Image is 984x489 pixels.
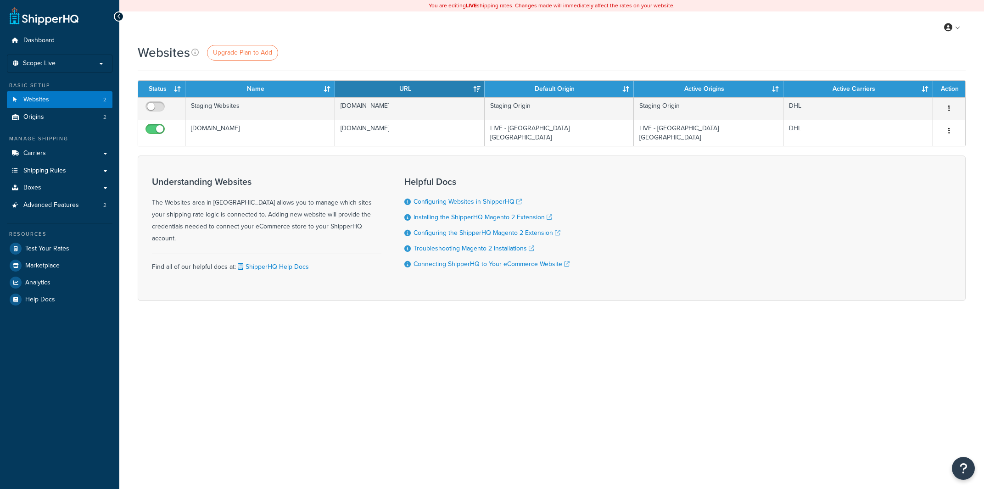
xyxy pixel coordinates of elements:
a: Dashboard [7,32,112,49]
span: 2 [103,201,106,209]
span: Shipping Rules [23,167,66,175]
a: ShipperHQ Help Docs [236,262,309,272]
span: Test Your Rates [25,245,69,253]
h3: Helpful Docs [404,177,570,187]
span: Carriers [23,150,46,157]
div: Manage Shipping [7,135,112,143]
span: 2 [103,113,106,121]
li: Origins [7,109,112,126]
th: URL: activate to sort column ascending [335,81,485,97]
span: Marketplace [25,262,60,270]
span: 2 [103,96,106,104]
li: Advanced Features [7,197,112,214]
td: DHL [783,97,933,120]
div: Resources [7,230,112,238]
button: Open Resource Center [952,457,975,480]
th: Name: activate to sort column ascending [185,81,335,97]
h3: Understanding Websites [152,177,381,187]
td: LIVE - [GEOGRAPHIC_DATA] [GEOGRAPHIC_DATA] [485,120,634,146]
td: [DOMAIN_NAME] [185,120,335,146]
td: Staging Websites [185,97,335,120]
th: Status: activate to sort column ascending [138,81,185,97]
a: Websites 2 [7,91,112,108]
a: Origins 2 [7,109,112,126]
th: Action [933,81,965,97]
td: LIVE - [GEOGRAPHIC_DATA] [GEOGRAPHIC_DATA] [634,120,783,146]
a: Upgrade Plan to Add [207,45,278,61]
a: Shipping Rules [7,162,112,179]
td: DHL [783,120,933,146]
span: Help Docs [25,296,55,304]
div: Basic Setup [7,82,112,89]
a: Installing the ShipperHQ Magento 2 Extension [414,212,552,222]
td: Staging Origin [634,97,783,120]
a: Help Docs [7,291,112,308]
b: LIVE [466,1,477,10]
span: Origins [23,113,44,121]
a: ShipperHQ Home [10,7,78,25]
th: Active Carriers: activate to sort column ascending [783,81,933,97]
span: Upgrade Plan to Add [213,48,272,57]
li: Websites [7,91,112,108]
a: Troubleshooting Magento 2 Installations [414,244,534,253]
span: Analytics [25,279,50,287]
span: Advanced Features [23,201,79,209]
div: The Websites area in [GEOGRAPHIC_DATA] allows you to manage which sites your shipping rate logic ... [152,177,381,244]
h1: Websites [138,44,190,61]
a: Connecting ShipperHQ to Your eCommerce Website [414,259,570,269]
span: Websites [23,96,49,104]
td: Staging Origin [485,97,634,120]
span: Dashboard [23,37,55,44]
span: Boxes [23,184,41,192]
a: Advanced Features 2 [7,197,112,214]
a: Test Your Rates [7,240,112,257]
a: Configuring Websites in ShipperHQ [414,197,522,206]
a: Carriers [7,145,112,162]
a: Boxes [7,179,112,196]
span: Scope: Live [23,60,56,67]
th: Active Origins: activate to sort column ascending [634,81,783,97]
div: Find all of our helpful docs at: [152,254,381,273]
a: Analytics [7,274,112,291]
th: Default Origin: activate to sort column ascending [485,81,634,97]
td: [DOMAIN_NAME] [335,97,485,120]
a: Configuring the ShipperHQ Magento 2 Extension [414,228,560,238]
td: [DOMAIN_NAME] [335,120,485,146]
a: Marketplace [7,257,112,274]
